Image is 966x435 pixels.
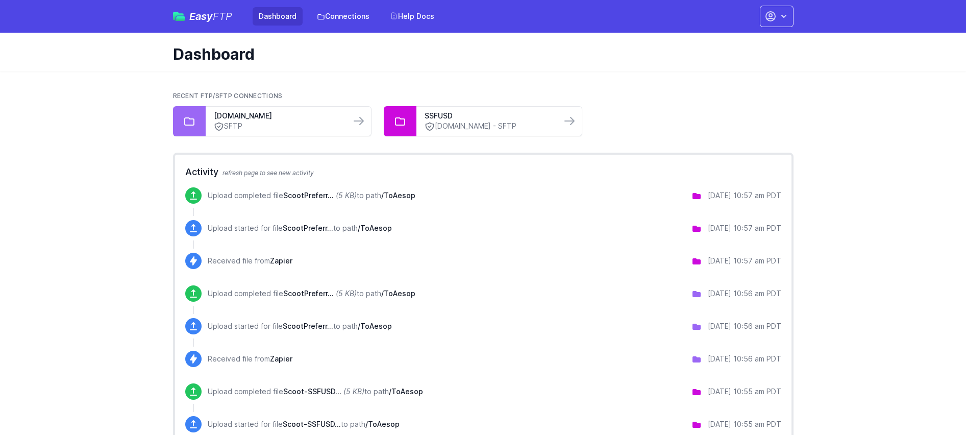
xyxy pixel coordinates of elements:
[208,223,392,233] p: Upload started for file to path
[708,223,781,233] div: [DATE] 10:57 am PDT
[208,256,292,266] p: Received file from
[270,256,292,265] span: Zapier
[173,11,232,21] a: EasyFTP
[311,7,376,26] a: Connections
[381,289,415,298] span: /ToAesop
[389,387,423,396] span: /ToAesop
[173,45,785,63] h1: Dashboard
[283,420,341,428] span: Scoot-SSFUSD-FTP 08-22-2025.xlsx
[708,256,781,266] div: [DATE] 10:57 am PDT
[283,322,333,330] span: ScootPreferredFTP 08-22-2025.xlsx
[708,288,781,299] div: [DATE] 10:56 am PDT
[270,354,292,363] span: Zapier
[283,191,334,200] span: ScootPreferredFTP 08-22-2025.xlsx
[358,224,392,232] span: /ToAesop
[283,289,334,298] span: ScootPreferredFTP 08-22-2025.xlsx
[283,387,341,396] span: Scoot-SSFUSD-FTP 08-22-2025.xlsx
[213,10,232,22] span: FTP
[208,386,423,397] p: Upload completed file to path
[253,7,303,26] a: Dashboard
[358,322,392,330] span: /ToAesop
[185,165,781,179] h2: Activity
[214,111,342,121] a: [DOMAIN_NAME]
[283,224,333,232] span: ScootPreferredFTP 08-22-2025.xlsx
[173,92,794,100] h2: Recent FTP/SFTP Connections
[365,420,400,428] span: /ToAesop
[381,191,415,200] span: /ToAesop
[708,386,781,397] div: [DATE] 10:55 am PDT
[208,321,392,331] p: Upload started for file to path
[208,354,292,364] p: Received file from
[222,169,314,177] span: refresh page to see new activity
[208,419,400,429] p: Upload started for file to path
[425,121,553,132] a: [DOMAIN_NAME] - SFTP
[336,289,357,298] i: (5 KB)
[708,321,781,331] div: [DATE] 10:56 am PDT
[189,11,232,21] span: Easy
[708,354,781,364] div: [DATE] 10:56 am PDT
[425,111,553,121] a: SSFUSD
[208,288,415,299] p: Upload completed file to path
[336,191,357,200] i: (5 KB)
[343,387,364,396] i: (5 KB)
[384,7,440,26] a: Help Docs
[208,190,415,201] p: Upload completed file to path
[708,419,781,429] div: [DATE] 10:55 am PDT
[173,12,185,21] img: easyftp_logo.png
[708,190,781,201] div: [DATE] 10:57 am PDT
[214,121,342,132] a: SFTP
